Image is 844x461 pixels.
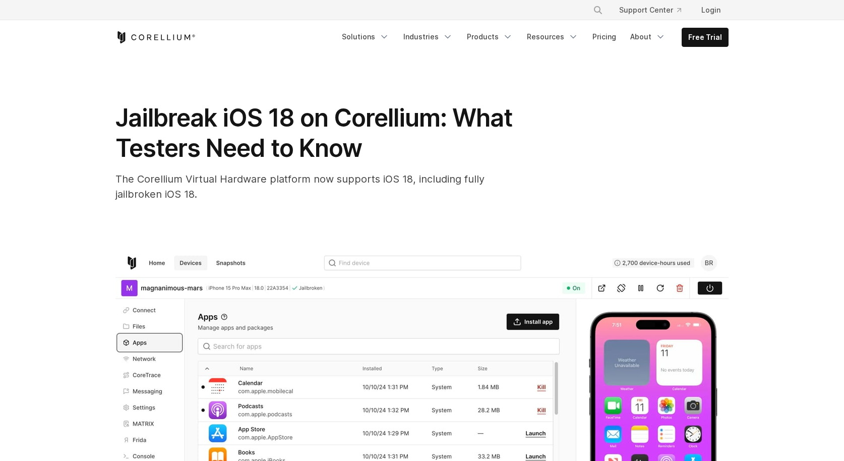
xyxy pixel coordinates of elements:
a: Pricing [586,28,622,46]
a: Login [693,1,729,19]
span: The Corellium Virtual Hardware platform now supports iOS 18, including fully jailbroken iOS 18. [115,173,485,200]
div: Navigation Menu [336,28,729,47]
a: Support Center [611,1,689,19]
span: Jailbreak iOS 18 on Corellium: What Testers Need to Know [115,103,512,163]
a: Corellium Home [115,31,196,43]
a: About [624,28,672,46]
button: Search [589,1,607,19]
div: Navigation Menu [581,1,729,19]
a: Free Trial [682,28,728,46]
a: Industries [397,28,459,46]
a: Products [461,28,519,46]
a: Solutions [336,28,395,46]
a: Resources [521,28,584,46]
